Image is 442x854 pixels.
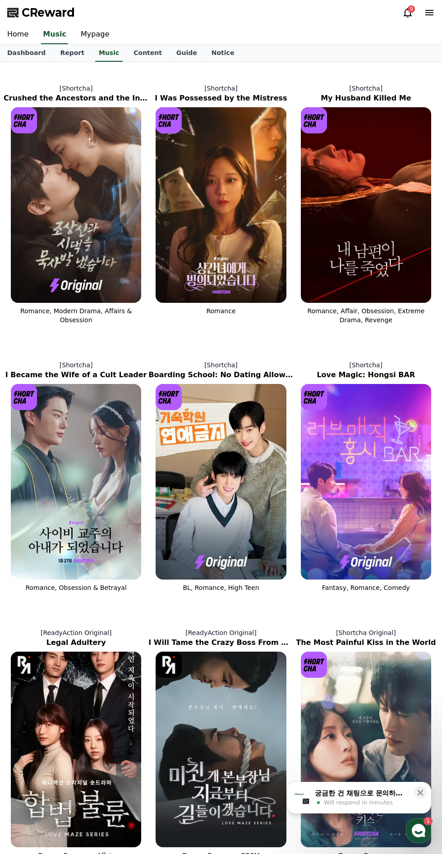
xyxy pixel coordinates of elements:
[402,7,413,18] a: 9
[95,45,123,62] a: Music
[294,361,438,370] p: [Shortcha]
[294,370,438,380] h2: Love Magic: Hongsi BAR
[294,77,438,332] a: [Shortcha] My Husband Killed Me My Husband Killed Me [object Object] Logo Romance, Affair, Obsess...
[126,45,169,62] a: Content
[4,353,148,599] a: [Shortcha] I Became the Wife of a Cult Leader I Became the Wife of a Cult Leader [object Object] ...
[20,307,132,324] span: Romance, Modern Drama, Affairs & Obsession
[183,584,259,591] span: BL, Romance, High Teen
[156,384,182,410] img: [object Object] Logo
[11,384,37,410] img: [object Object] Logo
[301,384,327,410] img: [object Object] Logo
[4,370,148,380] h2: I Became the Wife of a Cult Leader
[322,584,410,591] span: Fantasy, Romance, Comedy
[148,93,293,104] h2: I Was Possessed by the Mistress
[4,628,148,637] p: [ReadyAction Original]
[148,628,293,637] p: [ReadyAction Original]
[301,652,327,678] img: [object Object] Logo
[169,45,204,62] a: Guide
[148,84,293,93] p: [Shortcha]
[22,5,75,20] span: CReward
[11,652,37,678] img: [object Object] Logo
[134,299,156,306] span: Settings
[148,361,293,370] p: [Shortcha]
[156,107,286,303] img: I Was Possessed by the Mistress
[53,45,92,62] a: Report
[156,107,182,133] img: [object Object] Logo
[4,84,148,93] p: [Shortcha]
[7,5,75,20] a: CReward
[4,361,148,370] p: [Shortcha]
[204,45,242,62] a: Notice
[11,652,141,847] img: Legal Adultery
[294,84,438,93] p: [Shortcha]
[294,628,438,637] p: [Shortcha Original]
[74,25,116,44] a: Mypage
[148,370,293,380] h2: Boarding School: No Dating Allowed
[4,637,148,648] h2: Legal Adultery
[11,107,141,303] img: Crushed the Ancestors and the In-Laws
[294,637,438,648] h2: The Most Painful Kiss in the World
[408,5,415,13] div: 9
[156,652,286,847] img: I Will Tame the Crazy Boss From Now On
[301,652,431,847] img: The Most Painful Kiss in the World
[11,107,37,133] img: [object Object] Logo
[148,353,293,599] a: [Shortcha] Boarding School: No Dating Allowed Boarding School: No Dating Allowed [object Object] ...
[156,652,182,678] img: [object Object] Logo
[294,353,438,599] a: [Shortcha] Love Magic: Hongsi BAR Love Magic: Hongsi BAR [object Object] Logo Fantasy, Romance, C...
[307,307,424,324] span: Romance, Affair, Obsession, Extreme Drama, Revenge
[92,285,95,292] span: 1
[301,384,431,580] img: Love Magic: Hongsi BAR
[301,107,327,133] img: [object Object] Logo
[4,77,148,332] a: [Shortcha] Crushed the Ancestors and the In-Laws Crushed the Ancestors and the In-Laws [object Ob...
[4,93,148,104] h2: Crushed the Ancestors and the In-Laws
[156,384,286,580] img: Boarding School: No Dating Allowed
[26,584,127,591] span: Romance, Obsession & Betrayal
[301,107,431,303] img: My Husband Killed Me
[11,384,141,580] img: I Became the Wife of a Cult Leader
[60,286,116,308] a: 1Messages
[75,300,101,307] span: Messages
[206,307,235,315] span: Romance
[294,93,438,104] h2: My Husband Killed Me
[116,286,173,308] a: Settings
[148,637,293,648] h2: I Will Tame the Crazy Boss From Now On
[148,77,293,332] a: [Shortcha] I Was Possessed by the Mistress I Was Possessed by the Mistress [object Object] Logo R...
[3,286,60,308] a: Home
[23,299,39,306] span: Home
[41,25,68,44] a: Music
